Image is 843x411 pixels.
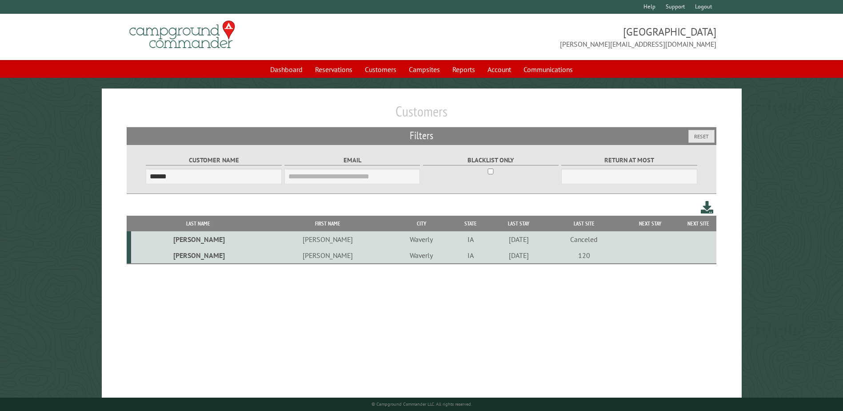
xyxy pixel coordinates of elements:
th: Next Site [681,216,716,231]
a: Communications [518,61,578,78]
th: State [452,216,489,231]
a: Download this customer list (.csv) [701,199,714,216]
h2: Filters [127,127,716,144]
td: IA [452,231,489,247]
td: Waverly [391,247,452,264]
a: Reservations [310,61,358,78]
th: Last Name [131,216,265,231]
th: First Name [265,216,391,231]
th: Next Stay [620,216,681,231]
div: [DATE] [491,251,547,260]
span: [GEOGRAPHIC_DATA] [PERSON_NAME][EMAIL_ADDRESS][DOMAIN_NAME] [422,24,716,49]
img: Campground Commander [127,17,238,52]
h1: Customers [127,103,716,127]
th: Last Stay [490,216,548,231]
td: [PERSON_NAME] [265,231,391,247]
label: Email [284,155,420,165]
a: Campsites [404,61,445,78]
td: [PERSON_NAME] [265,247,391,264]
td: Canceled [548,231,620,247]
div: [DATE] [491,235,547,244]
td: 120 [548,247,620,264]
button: Reset [688,130,715,143]
th: City [391,216,452,231]
td: IA [452,247,489,264]
label: Blacklist only [423,155,559,165]
td: [PERSON_NAME] [131,247,265,264]
a: Account [482,61,516,78]
td: Waverly [391,231,452,247]
td: [PERSON_NAME] [131,231,265,247]
a: Reports [447,61,480,78]
a: Customers [360,61,402,78]
label: Return at most [561,155,697,165]
label: Customer Name [146,155,281,165]
small: © Campground Commander LLC. All rights reserved. [372,401,472,407]
th: Last Site [548,216,620,231]
a: Dashboard [265,61,308,78]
